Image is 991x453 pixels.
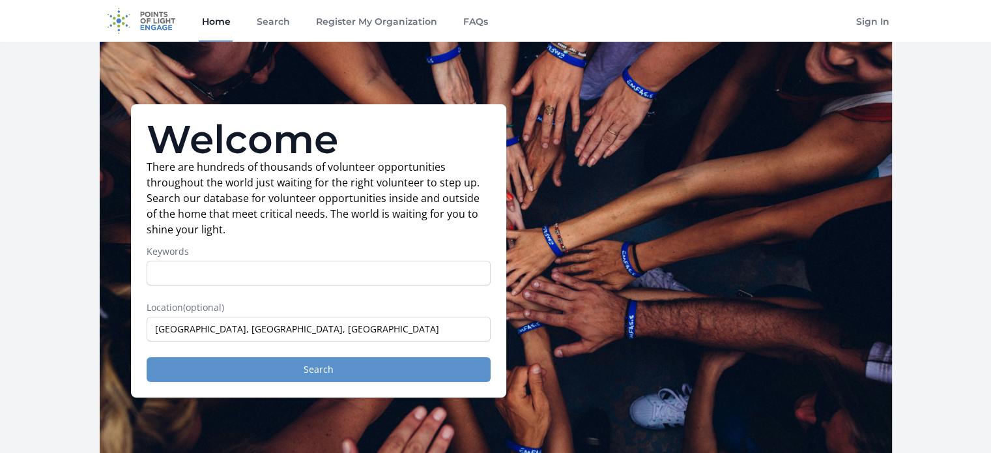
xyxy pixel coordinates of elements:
input: Enter a location [147,317,491,342]
label: Location [147,301,491,314]
button: Search [147,357,491,382]
label: Keywords [147,245,491,258]
span: (optional) [183,301,224,314]
p: There are hundreds of thousands of volunteer opportunities throughout the world just waiting for ... [147,159,491,237]
h1: Welcome [147,120,491,159]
